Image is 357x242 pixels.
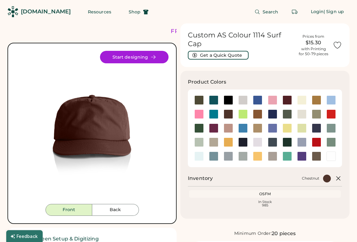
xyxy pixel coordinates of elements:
[92,204,139,216] button: Back
[324,9,344,15] div: | Sign up
[190,191,340,196] div: OSFM
[234,230,272,237] div: Minimum Order:
[171,27,224,36] div: FREE SHIPPING
[16,51,169,204] img: 1114 - Chestnut Front Image
[21,8,71,16] div: [DOMAIN_NAME]
[188,51,249,60] button: Get a Quick Quote
[298,39,329,46] div: $15.30
[188,78,226,86] h3: Product Colors
[190,200,340,207] div: In Stock 985
[263,10,278,14] span: Search
[7,6,18,17] img: Rendered Logo - Screens
[302,34,324,39] div: Prices from
[311,9,324,15] div: Login
[247,6,286,18] button: Search
[299,46,328,56] div: with Printing for 50-79 pieces
[302,176,319,181] div: Chestnut
[129,10,140,14] span: Shop
[80,6,119,18] button: Resources
[188,175,213,182] h2: Inventory
[100,51,169,63] button: Start designing
[188,31,294,48] h1: Custom AS Colour 1114 Surf Cap
[45,204,92,216] button: Front
[288,6,301,18] button: Retrieve an order
[121,6,156,18] button: Shop
[16,51,169,204] div: 1114 Style Image
[272,230,296,237] div: 20 pieces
